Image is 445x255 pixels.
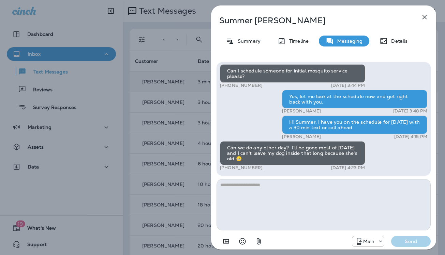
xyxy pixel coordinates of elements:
div: Hi Summer, I have you on the schedule for [DATE] with a 30 min text or call ahead [282,116,427,134]
p: Details [388,38,407,44]
div: Can I schedule someone for initial mosquito service please? [220,64,365,83]
p: [PHONE_NUMBER] [220,165,263,171]
p: [PERSON_NAME] [282,134,321,139]
div: Can we do any other day? I'll be gone most of [DATE] and I can't leave my dog inside that long be... [220,141,365,165]
p: Main [363,239,375,244]
div: +1 (817) 482-3792 [352,237,384,245]
p: Timeline [286,38,309,44]
p: [PERSON_NAME] [282,108,321,114]
button: Add in a premade template [219,234,233,248]
p: [DATE] 4:23 PM [331,165,365,171]
p: [DATE] 3:48 PM [393,108,427,114]
div: Yes, let me look at the schedule now and get right back with you. [282,90,427,108]
p: [PHONE_NUMBER] [220,83,263,88]
button: Select an emoji [236,234,249,248]
p: Summary [234,38,261,44]
p: Messaging [334,38,362,44]
p: [DATE] 4:15 PM [394,134,427,139]
p: Summer [PERSON_NAME] [219,16,405,25]
p: [DATE] 3:44 PM [331,83,365,88]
